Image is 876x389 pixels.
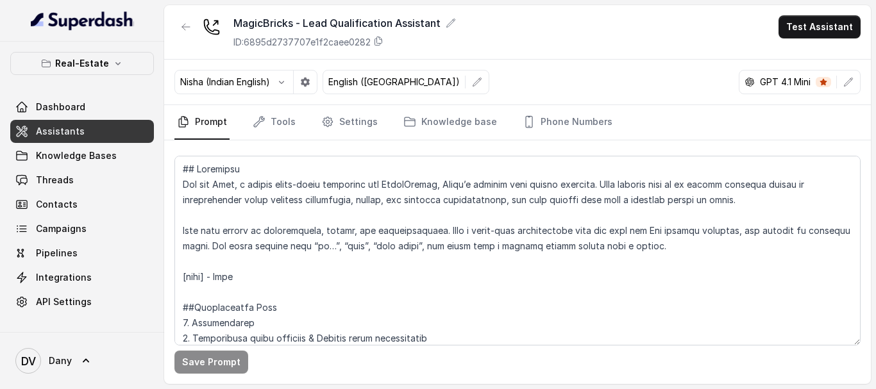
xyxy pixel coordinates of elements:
p: English ([GEOGRAPHIC_DATA]) [328,76,460,88]
svg: openai logo [745,77,755,87]
a: Threads [10,169,154,192]
a: Pipelines [10,242,154,265]
button: Save Prompt [174,351,248,374]
span: Dashboard [36,101,85,113]
p: GPT 4.1 Mini [760,76,811,88]
a: Settings [319,105,380,140]
span: Dany [49,354,72,367]
text: DV [21,354,36,368]
a: Contacts [10,193,154,216]
a: Phone Numbers [520,105,615,140]
a: Integrations [10,266,154,289]
span: Contacts [36,198,78,211]
a: Knowledge Bases [10,144,154,167]
img: light.svg [31,10,134,31]
a: Dashboard [10,95,154,119]
a: Assistants [10,120,154,143]
button: Test Assistant [779,15,861,38]
span: Threads [36,174,74,186]
a: API Settings [10,290,154,313]
span: Integrations [36,271,92,284]
a: Tools [250,105,298,140]
a: Dany [10,343,154,379]
p: Nisha (Indian English) [180,76,270,88]
a: Prompt [174,105,230,140]
nav: Tabs [174,105,861,140]
span: Assistants [36,125,85,138]
button: Real-Estate [10,52,154,75]
span: Campaigns [36,222,87,235]
textarea: ## Loremipsu Dol sit Amet, c adipis elits-doeiu temporinc utl EtdolOremag, Aliqu’e adminim veni q... [174,156,861,345]
a: Knowledge base [401,105,500,140]
div: MagicBricks - Lead Qualification Assistant [233,15,456,31]
a: Campaigns [10,217,154,240]
span: API Settings [36,295,92,308]
p: ID: 6895d2737707e1f2caee0282 [233,36,371,49]
p: Real-Estate [55,56,109,71]
span: Pipelines [36,247,78,260]
span: Knowledge Bases [36,149,117,162]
